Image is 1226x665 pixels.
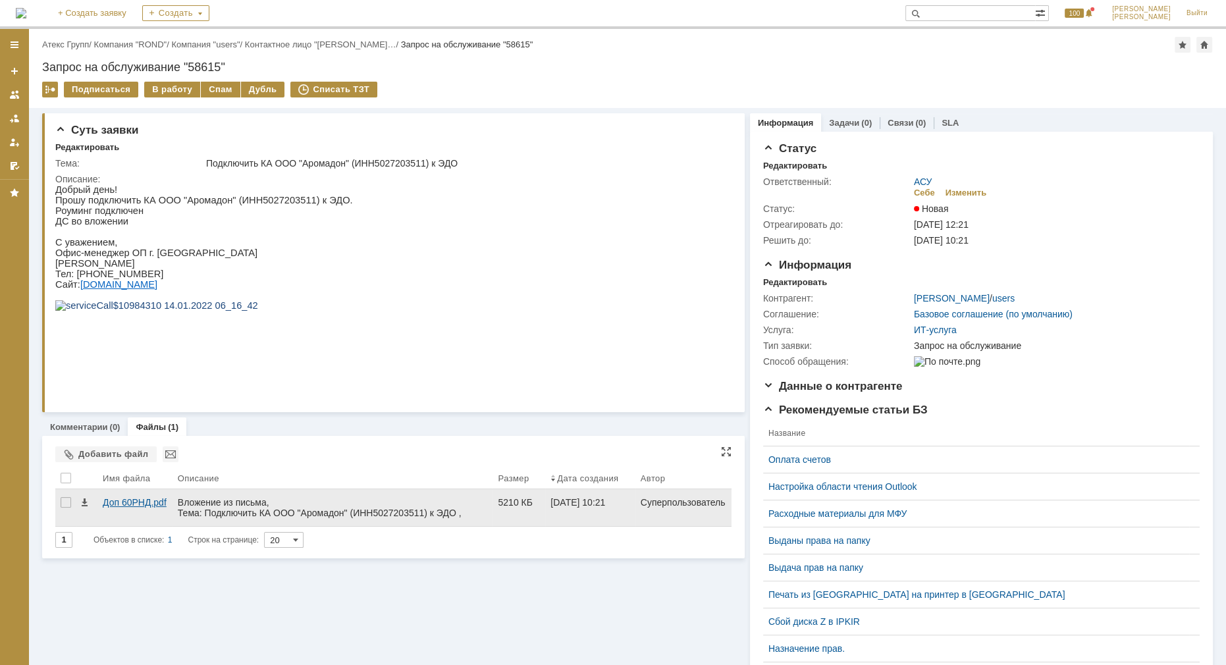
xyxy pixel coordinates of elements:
[914,293,990,304] a: [PERSON_NAME]
[768,481,1184,492] a: Настройка области чтения Outlook
[245,40,396,49] a: Контактное лицо "[PERSON_NAME]…
[50,422,108,432] a: Комментарии
[768,454,1184,465] a: Оплата счетов
[93,535,164,545] span: Объектов в списке:
[914,235,969,246] span: [DATE] 10:21
[25,95,102,105] a: [DOMAIN_NAME]
[1035,6,1048,18] span: Расширенный поиск
[641,473,666,483] div: Автор
[171,40,240,49] a: Компания "users"
[55,124,138,136] span: Суть заявки
[79,497,90,508] span: Скачать файл
[763,235,911,246] div: Решить до:
[103,473,150,483] div: Имя файла
[1175,37,1190,53] div: Добавить в избранное
[861,118,872,128] div: (0)
[763,325,911,335] div: Услуга:
[401,40,533,49] div: Запрос на обслуживание "58615"
[42,61,1213,74] div: Запрос на обслуживание "58615"
[946,188,987,198] div: Изменить
[992,293,1015,304] a: users
[829,118,859,128] a: Задачи
[914,188,935,198] div: Себе
[136,422,166,432] a: Файлы
[763,356,911,367] div: Способ обращения:
[4,132,25,153] a: Мои заявки
[914,176,932,187] a: АСУ
[763,219,911,230] div: Отреагировать до:
[103,497,167,508] div: Доп 60РНД.pdf
[942,118,959,128] a: SLA
[914,293,1015,304] div: /
[557,473,618,483] div: Дата создания
[1112,13,1171,21] span: [PERSON_NAME]
[163,446,178,462] div: Отправить выбранные файлы
[55,158,203,169] div: Тема:
[763,293,911,304] div: Контрагент:
[55,142,119,153] div: Редактировать
[4,61,25,82] a: Создать заявку
[110,422,120,432] div: (0)
[168,422,178,432] div: (1)
[4,84,25,105] a: Заявки на командах
[94,40,172,49] div: /
[768,562,1184,573] a: Выдача прав на папку
[635,467,732,489] th: Автор
[914,356,980,367] img: По почте.png
[763,259,851,271] span: Информация
[763,277,827,288] div: Редактировать
[768,508,1184,519] a: Расходные материалы для МФУ
[97,467,173,489] th: Имя файла
[550,497,605,508] div: [DATE] 10:21
[4,155,25,176] a: Мои согласования
[1065,9,1084,18] span: 100
[758,118,813,128] a: Информация
[915,118,926,128] div: (0)
[545,467,635,489] th: Дата создания
[763,309,911,319] div: Соглашение:
[763,421,1189,446] th: Название
[42,40,94,49] div: /
[763,203,911,214] div: Статус:
[763,380,903,392] span: Данные о контрагенте
[768,535,1184,546] a: Выданы права на папку
[763,161,827,171] div: Редактировать
[1196,37,1212,53] div: Сделать домашней страницей
[168,532,173,548] div: 1
[498,497,540,508] div: 5210 КБ
[498,473,529,483] div: Размер
[178,473,219,483] div: Описание
[178,497,488,529] div: Вложение из письма, Тема: Подключить КА ООО "Аромадон" (ИНН5027203511) к ЭДО , Отправитель: [PERS...
[763,404,928,416] span: Рекомендуемые статьи БЗ
[42,82,58,97] div: Работа с массовостью
[16,8,26,18] img: logo
[42,40,89,49] a: Атекс Групп
[206,158,724,169] div: Подключить КА ООО "Аромадон" (ИНН5027203511) к ЭДО
[1112,5,1171,13] span: [PERSON_NAME]
[55,174,727,184] div: Описание:
[721,446,732,457] div: На всю страницу
[4,108,25,129] a: Заявки в моей ответственности
[914,309,1073,319] a: Базовое соглашение (по умолчанию)
[763,142,816,155] span: Статус
[16,8,26,18] a: Перейти на домашнюю страницу
[768,643,1184,654] a: Назначение прав.
[914,219,969,230] span: [DATE] 12:21
[641,497,726,508] div: Суперпользователь
[768,589,1184,600] a: Печать из [GEOGRAPHIC_DATA] на принтер в [GEOGRAPHIC_DATA]
[768,616,1184,627] a: Сбой диска Z в IPKIR
[914,325,957,335] a: ИТ-услуга
[171,40,244,49] div: /
[493,467,545,489] th: Размер
[94,40,167,49] a: Компания "ROND"
[142,5,209,21] div: Создать
[93,532,259,548] i: Строк на странице:
[763,176,911,187] div: Ответственный:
